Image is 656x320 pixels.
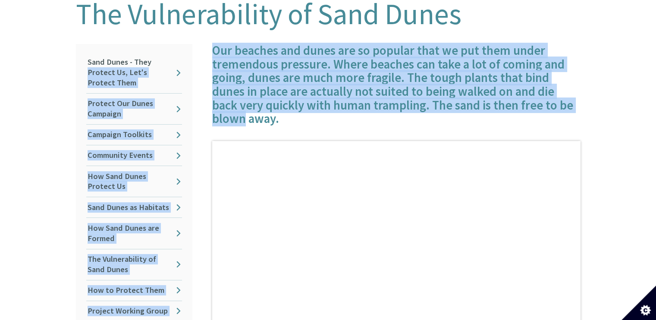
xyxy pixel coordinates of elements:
[86,166,182,197] a: How Sand Dunes Protect Us
[86,218,182,248] a: How Sand Dunes are Formed
[86,197,182,217] a: Sand Dunes as Habitats
[86,280,182,301] a: How to Protect Them
[212,44,581,126] h4: Our beaches and dunes are so popular that we put them under tremendous pressure. Where beaches ca...
[86,94,182,124] a: Protect Our Dunes Campaign
[86,125,182,145] a: Campaign Toolkits
[621,285,656,320] button: Set cookie preferences
[86,249,182,280] a: The Vulnerability of Sand Dunes
[86,145,182,166] a: Community Events
[86,52,182,93] a: Sand Dunes - They Protect Us, Let's Protect Them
